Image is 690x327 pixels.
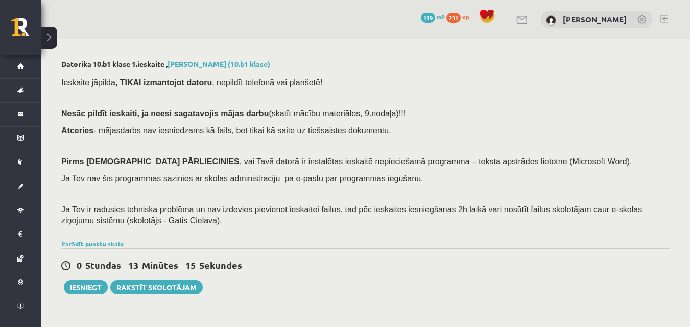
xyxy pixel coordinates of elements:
[61,78,322,87] span: Ieskaite jāpilda , nepildīt telefonā vai planšetē!
[240,157,632,166] span: , vai Tavā datorā ir instalētas ieskaitē nepieciešamā programma – teksta apstrādes lietotne (Micr...
[85,259,121,271] span: Stundas
[110,280,203,294] a: Rakstīt skolotājam
[61,205,642,225] span: Ja Tev ir radusies tehniska problēma un nav izdevies pievienot ieskaitei failus, tad pēc ieskaite...
[462,13,469,21] span: xp
[446,13,474,21] a: 231 xp
[269,109,406,118] span: (skatīt mācību materiālos, 9.nodaļa)!!!
[61,126,93,135] b: Atceries
[546,15,556,26] img: Ketija Dzilna
[168,59,270,68] a: [PERSON_NAME] (10.b1 klase)
[185,259,196,271] span: 15
[64,280,108,294] button: Iesniegt
[421,13,445,21] a: 119 mP
[421,13,435,23] span: 119
[128,259,138,271] span: 13
[61,157,240,166] span: Pirms [DEMOGRAPHIC_DATA] PĀRLIECINIES
[437,13,445,21] span: mP
[115,78,212,87] b: , TIKAI izmantojot datoru
[199,259,242,271] span: Sekundes
[77,259,82,271] span: 0
[61,174,423,183] span: Ja Tev nav šīs programmas sazinies ar skolas administrāciju pa e-pastu par programmas iegūšanu.
[61,109,269,118] span: Nesāc pildīt ieskaiti, ja neesi sagatavojis mājas darbu
[61,240,124,248] a: Parādīt punktu skalu
[563,14,627,24] a: [PERSON_NAME]
[61,126,391,135] span: - mājasdarbs nav iesniedzams kā fails, bet tikai kā saite uz tiešsaistes dokumentu.
[142,259,178,271] span: Minūtes
[61,60,670,68] h2: Datorika 10.b1 klase 1.ieskaite ,
[446,13,461,23] span: 231
[11,18,41,43] a: Rīgas 1. Tālmācības vidusskola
